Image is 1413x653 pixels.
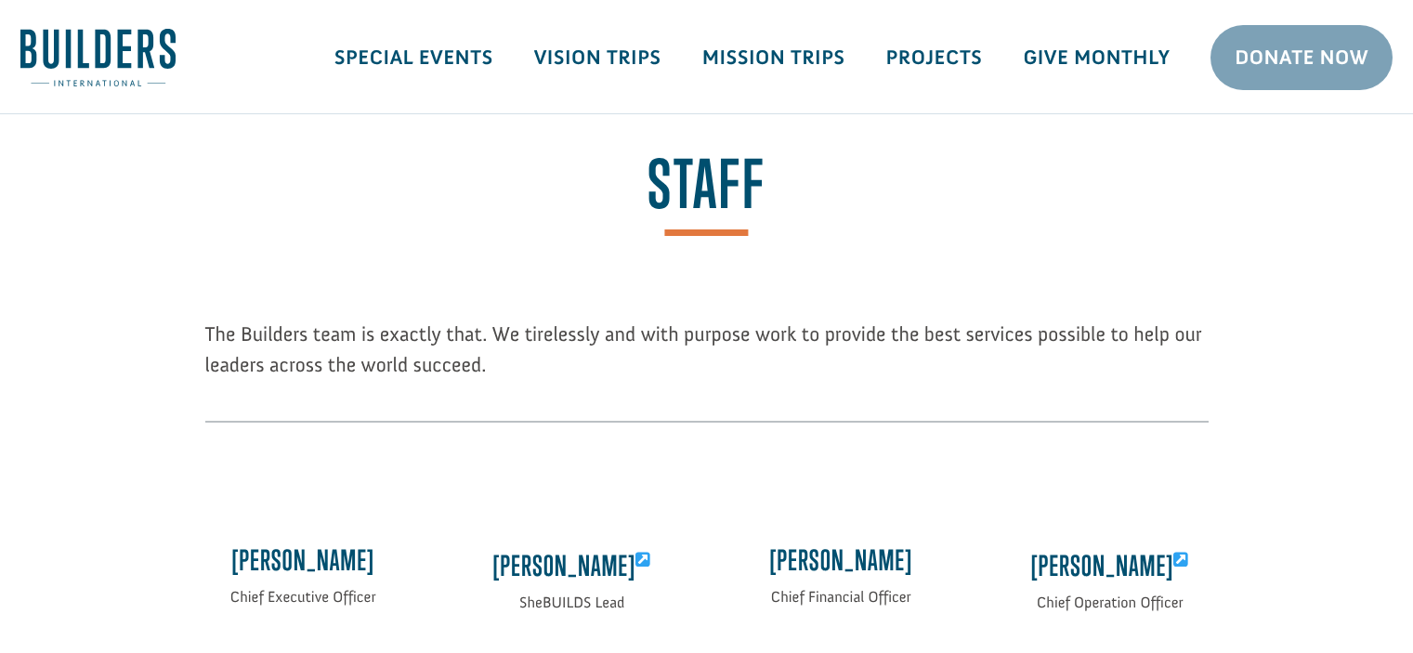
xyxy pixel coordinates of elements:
a: Special Events [314,31,514,85]
a: Donate Now [1210,25,1393,90]
h4: [PERSON_NAME] [205,544,401,586]
p: Chief Executive Officer [205,586,401,609]
p: The Builders team is exactly that. We tirelessly and with purpose work to provide the best servic... [205,319,1209,400]
h4: [PERSON_NAME] [1012,544,1208,592]
p: Chief Operation Officer [1012,592,1208,615]
p: SheBUILDS Lead [474,592,670,615]
a: Mission Trips [682,31,866,85]
a: Projects [866,31,1003,85]
img: Builders International [20,29,176,86]
h4: [PERSON_NAME] [743,544,939,586]
p: Chief Financial Officer [743,586,939,609]
a: Vision Trips [514,31,682,85]
h4: [PERSON_NAME] [474,544,670,592]
a: Give Monthly [1002,31,1190,85]
span: Staff [648,151,765,236]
